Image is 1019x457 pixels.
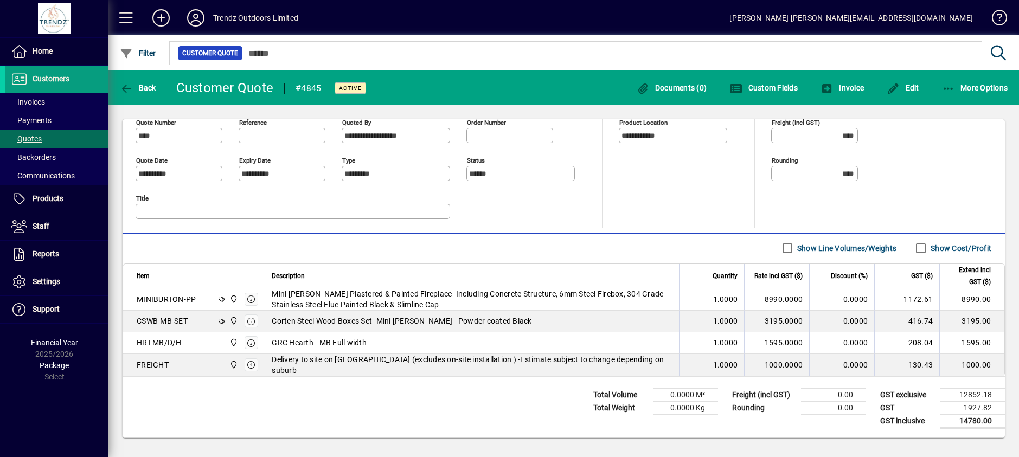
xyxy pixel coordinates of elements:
[911,270,933,282] span: GST ($)
[136,118,176,126] mat-label: Quote number
[227,315,239,327] span: New Plymouth
[809,311,874,332] td: 0.0000
[11,98,45,106] span: Invoices
[727,388,801,401] td: Freight (incl GST)
[137,270,150,282] span: Item
[272,354,672,376] span: Delivery to site on [GEOGRAPHIC_DATA] (excludes on-site installation ) -Estimate subject to chang...
[108,78,168,98] app-page-header-button: Back
[874,288,939,311] td: 1172.61
[120,49,156,57] span: Filter
[5,296,108,323] a: Support
[227,359,239,371] span: New Plymouth
[874,311,939,332] td: 416.74
[342,118,371,126] mat-label: Quoted by
[33,277,60,286] span: Settings
[940,414,1005,428] td: 14780.00
[713,294,738,305] span: 1.0000
[636,83,707,92] span: Documents (0)
[33,305,60,313] span: Support
[874,354,939,376] td: 130.43
[984,2,1005,37] a: Knowledge Base
[137,294,196,305] div: MINIBURTON-PP
[588,388,653,401] td: Total Volume
[137,359,169,370] div: FREIGHT
[11,134,42,143] span: Quotes
[5,213,108,240] a: Staff
[875,388,940,401] td: GST exclusive
[33,47,53,55] span: Home
[727,78,800,98] button: Custom Fields
[940,401,1005,414] td: 1927.82
[227,337,239,349] span: New Plymouth
[887,83,919,92] span: Edit
[754,270,803,282] span: Rate incl GST ($)
[5,148,108,166] a: Backorders
[619,118,668,126] mat-label: Product location
[137,316,188,326] div: CSWB-MB-SET
[795,243,896,254] label: Show Line Volumes/Weights
[939,354,1004,376] td: 1000.00
[818,78,867,98] button: Invoice
[809,354,874,376] td: 0.0000
[942,83,1008,92] span: More Options
[713,316,738,326] span: 1.0000
[144,8,178,28] button: Add
[213,9,298,27] div: Trendz Outdoors Limited
[137,337,182,348] div: HRT-MB/D/H
[875,401,940,414] td: GST
[875,414,940,428] td: GST inclusive
[11,116,52,125] span: Payments
[272,337,367,348] span: GRC Hearth - MB Full width
[751,294,803,305] div: 8990.0000
[946,264,991,288] span: Extend incl GST ($)
[239,156,271,164] mat-label: Expiry date
[5,241,108,268] a: Reports
[874,332,939,354] td: 208.04
[751,316,803,326] div: 3195.0000
[33,194,63,203] span: Products
[5,38,108,65] a: Home
[227,293,239,305] span: New Plymouth
[5,111,108,130] a: Payments
[939,332,1004,354] td: 1595.00
[729,9,973,27] div: [PERSON_NAME] [PERSON_NAME][EMAIL_ADDRESS][DOMAIN_NAME]
[11,171,75,180] span: Communications
[239,118,267,126] mat-label: Reference
[136,156,168,164] mat-label: Quote date
[33,222,49,230] span: Staff
[940,388,1005,401] td: 12852.18
[40,361,69,370] span: Package
[809,288,874,311] td: 0.0000
[31,338,78,347] span: Financial Year
[342,156,355,164] mat-label: Type
[272,270,305,282] span: Description
[272,316,531,326] span: Corten Steel Wood Boxes Set- Mini [PERSON_NAME] - Powder coated Black
[467,118,506,126] mat-label: Order number
[117,78,159,98] button: Back
[339,85,362,92] span: Active
[653,388,718,401] td: 0.0000 M³
[939,288,1004,311] td: 8990.00
[588,401,653,414] td: Total Weight
[831,270,868,282] span: Discount (%)
[884,78,922,98] button: Edit
[5,166,108,185] a: Communications
[751,337,803,348] div: 1595.0000
[727,401,801,414] td: Rounding
[467,156,485,164] mat-label: Status
[713,270,738,282] span: Quantity
[5,93,108,111] a: Invoices
[5,268,108,295] a: Settings
[33,74,69,83] span: Customers
[801,388,866,401] td: 0.00
[713,337,738,348] span: 1.0000
[772,156,798,164] mat-label: Rounding
[136,194,149,202] mat-label: Title
[178,8,213,28] button: Profile
[120,83,156,92] span: Back
[11,153,56,162] span: Backorders
[176,79,274,96] div: Customer Quote
[729,83,798,92] span: Custom Fields
[182,48,238,59] span: Customer Quote
[772,118,820,126] mat-label: Freight (incl GST)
